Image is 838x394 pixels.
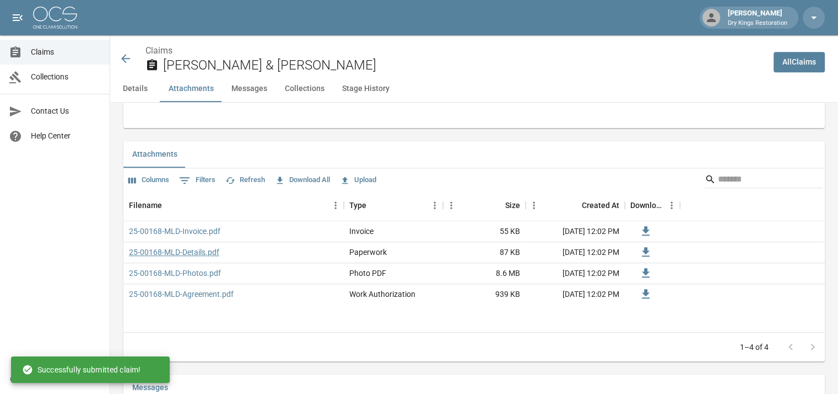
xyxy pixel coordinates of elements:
a: 25-00168-MLD-Agreement.pdf [129,289,234,300]
button: Collections [276,76,333,102]
h2: [PERSON_NAME] & [PERSON_NAME] [163,57,765,73]
div: [PERSON_NAME] [723,8,792,28]
button: Attachments [123,141,186,168]
a: 25-00168-MLD-Invoice.pdf [129,226,220,237]
a: Claims [145,45,172,56]
button: Refresh [223,172,268,189]
div: 87 KB [443,242,526,263]
div: Search [705,171,823,190]
button: Menu [663,197,680,214]
button: Download All [272,172,333,189]
button: open drawer [7,7,29,29]
div: Type [349,190,366,221]
button: Menu [327,197,344,214]
div: Successfully submitted claim! [22,360,140,380]
button: Details [110,76,160,102]
span: Help Center [31,130,101,142]
div: Filename [129,190,162,221]
div: 939 KB [443,284,526,305]
div: [DATE] 12:02 PM [526,263,625,284]
button: Upload [337,172,379,189]
div: Work Authorization [349,289,415,300]
span: Contact Us [31,105,101,117]
div: Created At [526,190,625,221]
div: Created At [582,190,619,221]
a: 25-00168-MLD-Details.pdf [129,247,219,258]
button: Menu [426,197,443,214]
div: [DATE] 12:02 PM [526,242,625,263]
span: Claims [31,46,101,58]
button: Messages [223,76,276,102]
nav: breadcrumb [145,44,765,57]
div: Download [630,190,663,221]
p: 1–4 of 4 [740,342,769,353]
div: Download [625,190,680,221]
div: Size [443,190,526,221]
p: Dry Kings Restoration [728,19,787,28]
div: Photo PDF [349,268,386,279]
button: Menu [526,197,542,214]
div: 55 KB [443,221,526,242]
div: Invoice [349,226,374,237]
div: Size [505,190,520,221]
button: Attachments [160,76,223,102]
a: AllClaims [774,52,825,72]
div: Type [344,190,443,221]
div: anchor tabs [110,76,838,102]
div: © 2025 One Claim Solution [10,374,100,385]
div: 8.6 MB [443,263,526,284]
span: Collections [31,71,101,83]
div: Filename [123,190,344,221]
button: Menu [443,197,459,214]
div: related-list tabs [123,141,825,168]
a: 25-00168-MLD-Photos.pdf [129,268,221,279]
button: Stage History [333,76,398,102]
button: Select columns [126,172,172,189]
div: [DATE] 12:02 PM [526,284,625,305]
button: Show filters [176,172,218,189]
div: Paperwork [349,247,387,258]
div: [DATE] 12:02 PM [526,221,625,242]
img: ocs-logo-white-transparent.png [33,7,77,29]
